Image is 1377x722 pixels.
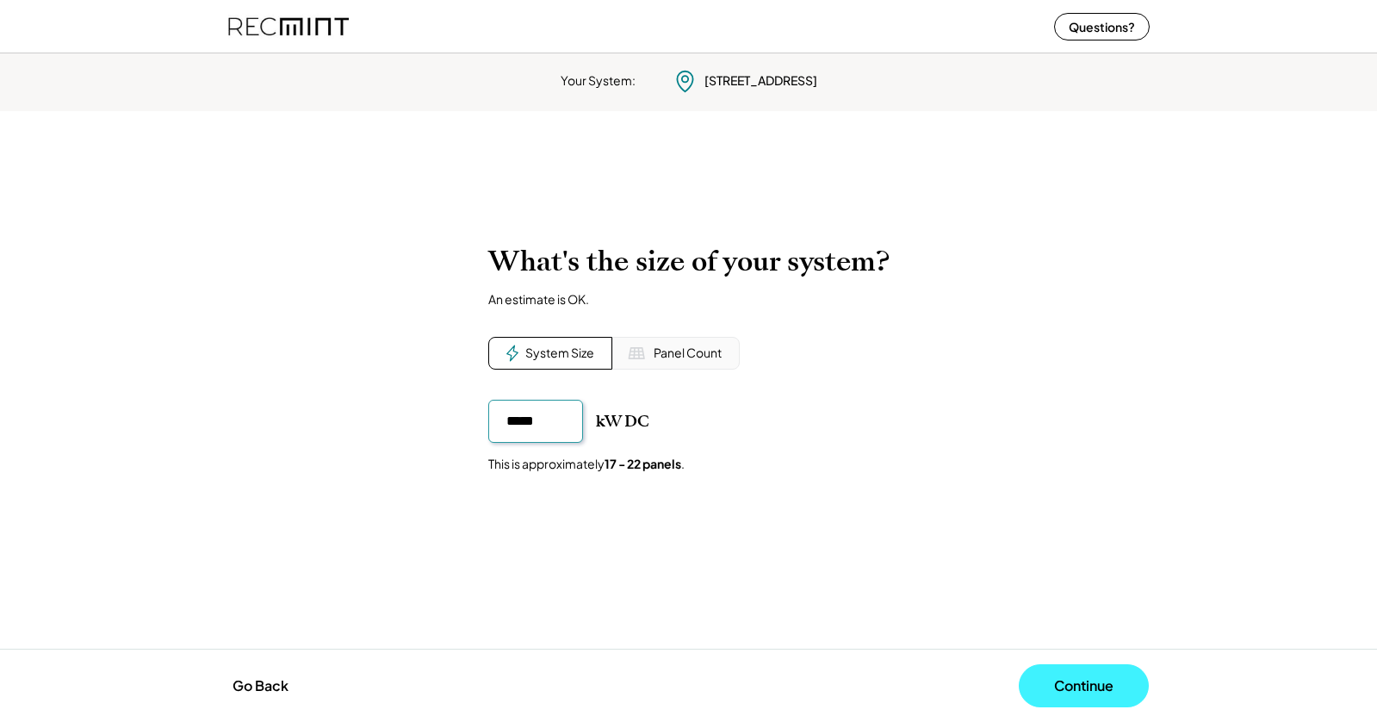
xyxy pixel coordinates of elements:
[227,667,294,705] button: Go Back
[628,345,645,362] img: Solar%20Panel%20Icon%20%281%29.svg
[561,72,636,90] div: Your System:
[488,245,890,278] h2: What's the size of your system?
[1019,664,1149,707] button: Continue
[525,345,594,362] div: System Size
[654,345,722,362] div: Panel Count
[596,411,649,432] div: kW DC
[488,291,589,307] div: An estimate is OK.
[605,456,681,471] strong: 17 - 22 panels
[228,3,349,49] img: recmint-logotype%403x%20%281%29.jpeg
[1054,13,1150,40] button: Questions?
[488,456,685,473] div: This is approximately .
[704,72,817,90] div: [STREET_ADDRESS]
